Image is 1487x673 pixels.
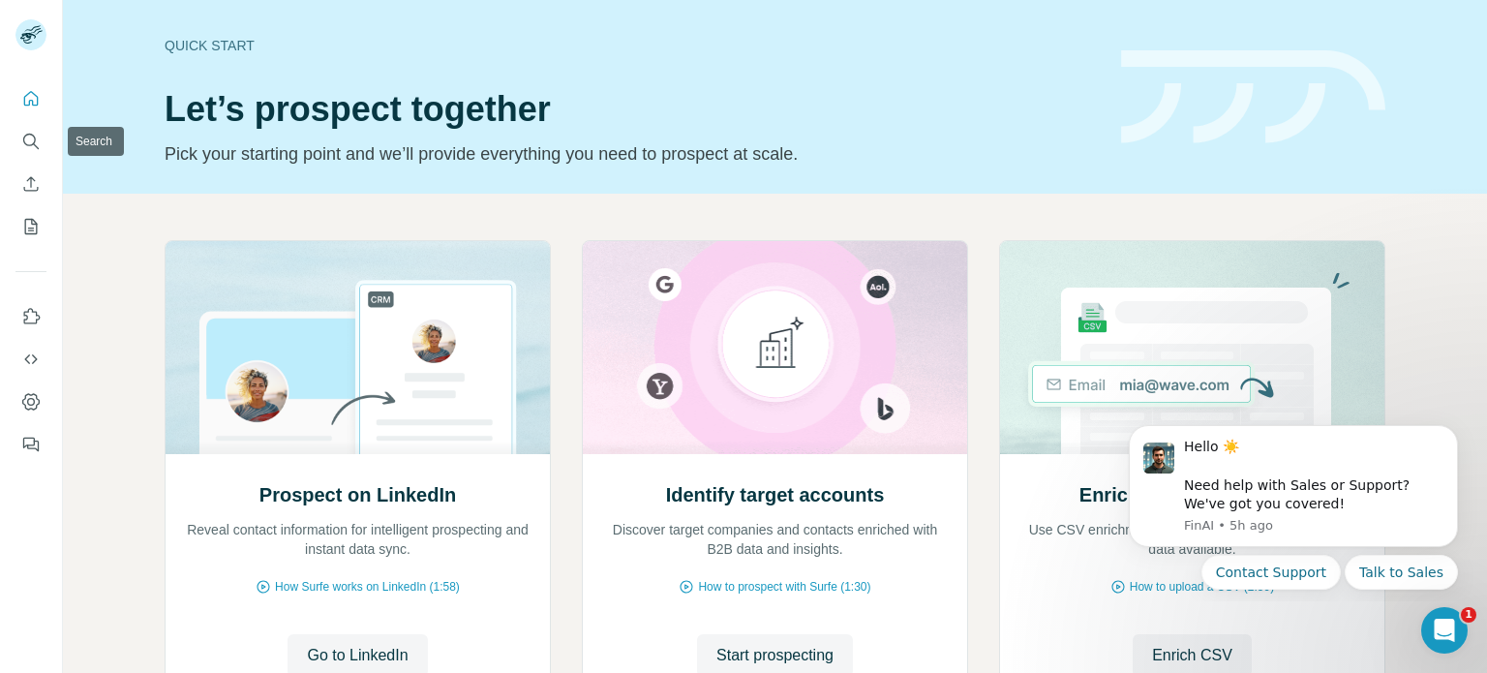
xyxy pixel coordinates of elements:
button: Search [15,124,46,159]
p: Use CSV enrichment to confirm you are using the best data available. [1019,520,1365,559]
iframe: Intercom live chat [1421,607,1468,654]
h2: Enrich your contact lists [1079,481,1305,508]
button: Enrich CSV [15,167,46,201]
img: Identify target accounts [582,241,968,454]
h2: Prospect on LinkedIn [259,481,456,508]
span: 1 [1461,607,1476,623]
button: Use Surfe on LinkedIn [15,299,46,334]
h2: Identify target accounts [666,481,885,508]
button: Quick start [15,81,46,116]
p: Pick your starting point and we’ll provide everything you need to prospect at scale. [165,140,1098,168]
button: Feedback [15,427,46,462]
img: Prospect on LinkedIn [165,241,551,454]
span: How Surfe works on LinkedIn (1:58) [275,578,460,596]
img: banner [1121,50,1385,144]
span: Enrich CSV [1152,644,1232,667]
button: Dashboard [15,384,46,419]
span: Go to LinkedIn [307,644,408,667]
iframe: Intercom notifications message [1100,409,1487,601]
div: Quick start [165,36,1098,55]
p: Discover target companies and contacts enriched with B2B data and insights. [602,520,948,559]
h1: Let’s prospect together [165,90,1098,129]
button: My lists [15,209,46,244]
span: How to prospect with Surfe (1:30) [698,578,870,596]
p: Reveal contact information for intelligent prospecting and instant data sync. [185,520,531,559]
img: Enrich your contact lists [999,241,1385,454]
button: Use Surfe API [15,342,46,377]
span: Start prospecting [716,644,834,667]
